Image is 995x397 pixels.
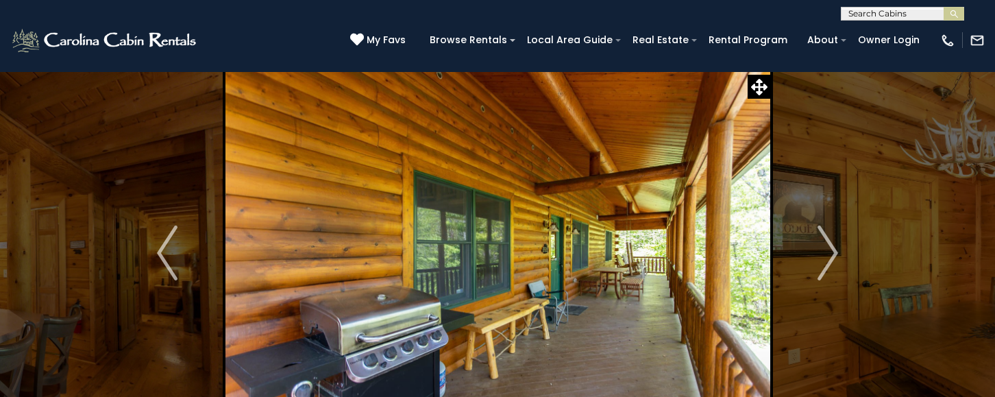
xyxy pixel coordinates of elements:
[423,29,514,51] a: Browse Rentals
[970,33,985,48] img: mail-regular-white.png
[818,226,838,280] img: arrow
[520,29,619,51] a: Local Area Guide
[940,33,955,48] img: phone-regular-white.png
[157,226,177,280] img: arrow
[702,29,794,51] a: Rental Program
[367,33,406,47] span: My Favs
[626,29,696,51] a: Real Estate
[10,27,200,54] img: White-1-2.png
[350,33,409,48] a: My Favs
[800,29,845,51] a: About
[851,29,926,51] a: Owner Login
